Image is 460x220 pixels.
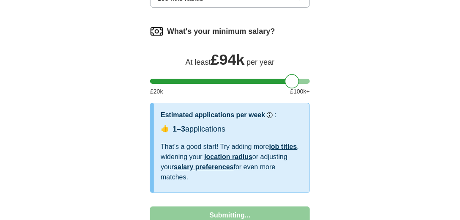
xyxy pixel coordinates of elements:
span: per year [246,58,274,66]
img: salary.png [150,25,164,38]
span: £ 94k [211,51,245,68]
div: applications [172,124,225,135]
h3: Estimated applications per week [161,110,265,120]
a: salary preferences [174,163,233,170]
a: location radius [204,153,252,160]
span: £ 20 k [150,87,163,96]
span: 👍 [161,124,169,134]
span: 1–3 [172,125,185,133]
label: What's your minimum salary? [167,26,275,37]
span: At least [186,58,211,66]
a: job titles [269,143,297,150]
div: That's a good start! Try adding more , widening your or adjusting your for even more matches. [161,142,303,182]
h3: : [274,110,276,120]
